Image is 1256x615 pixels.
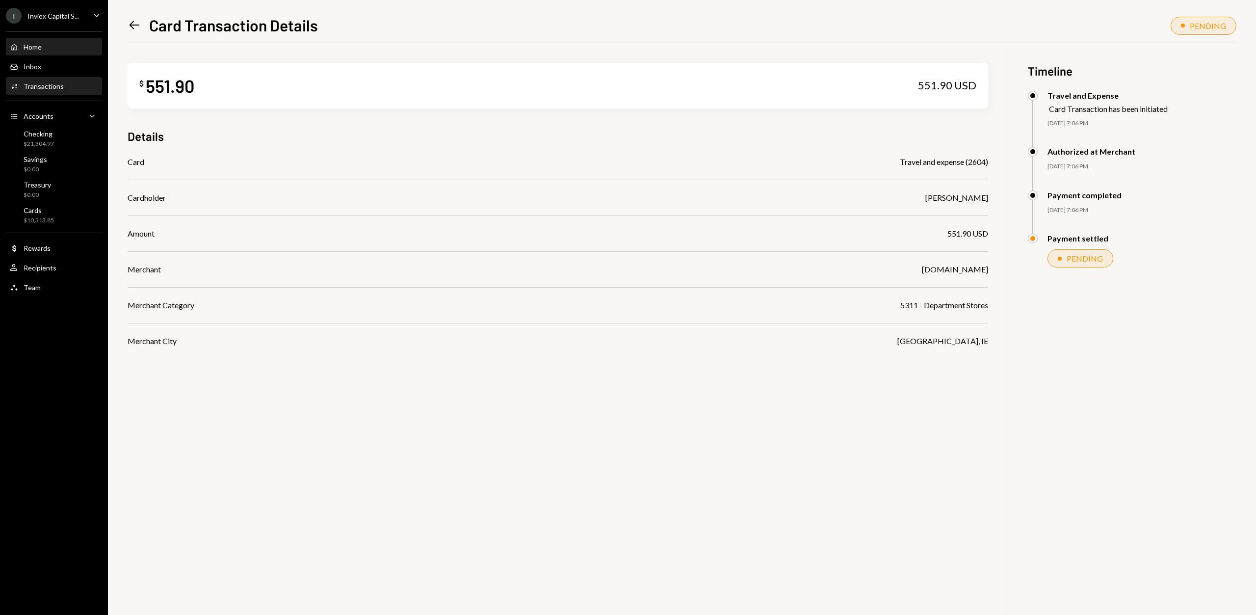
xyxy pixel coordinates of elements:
[128,192,166,204] div: Cardholder
[6,8,22,24] div: I
[24,244,51,252] div: Rewards
[6,57,102,75] a: Inbox
[24,43,42,51] div: Home
[900,299,988,311] div: 5311 - Department Stores
[1047,206,1236,214] div: [DATE] 7:06 PM
[6,239,102,257] a: Rewards
[1047,234,1108,243] div: Payment settled
[6,178,102,201] a: Treasury$0.00
[918,79,976,92] div: 551.90 USD
[922,264,988,275] div: [DOMAIN_NAME]
[1049,104,1168,113] div: Card Transaction has been initiated
[6,127,102,150] a: Checking$21,304.97
[1047,162,1236,171] div: [DATE] 7:06 PM
[24,62,41,71] div: Inbox
[24,130,54,138] div: Checking
[128,299,194,311] div: Merchant Category
[149,15,318,35] h1: Card Transaction Details
[24,165,47,174] div: $0.00
[6,77,102,95] a: Transactions
[24,264,56,272] div: Recipients
[24,140,54,148] div: $21,304.97
[128,156,144,168] div: Card
[128,128,164,144] h3: Details
[128,335,177,347] div: Merchant City
[6,152,102,176] a: Savings$0.00
[128,228,155,240] div: Amount
[1067,254,1103,263] div: PENDING
[27,12,79,20] div: Inviex Capital S...
[1047,147,1135,156] div: Authorized at Merchant
[6,259,102,276] a: Recipients
[24,191,51,199] div: $0.00
[1047,119,1236,128] div: [DATE] 7:06 PM
[1047,190,1122,200] div: Payment completed
[128,264,161,275] div: Merchant
[6,278,102,296] a: Team
[6,38,102,55] a: Home
[24,112,53,120] div: Accounts
[24,206,54,214] div: Cards
[897,335,988,347] div: [GEOGRAPHIC_DATA], IE
[6,203,102,227] a: Cards$10,313.85
[900,156,988,168] div: Travel and expense (2604)
[24,216,54,225] div: $10,313.85
[1190,21,1226,30] div: PENDING
[24,283,41,292] div: Team
[24,181,51,189] div: Treasury
[146,75,194,97] div: 551.90
[1028,63,1236,79] h3: Timeline
[1047,91,1168,100] div: Travel and Expense
[24,155,47,163] div: Savings
[947,228,988,240] div: 551.90 USD
[139,79,144,88] div: $
[24,82,64,90] div: Transactions
[925,192,988,204] div: [PERSON_NAME]
[6,107,102,125] a: Accounts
